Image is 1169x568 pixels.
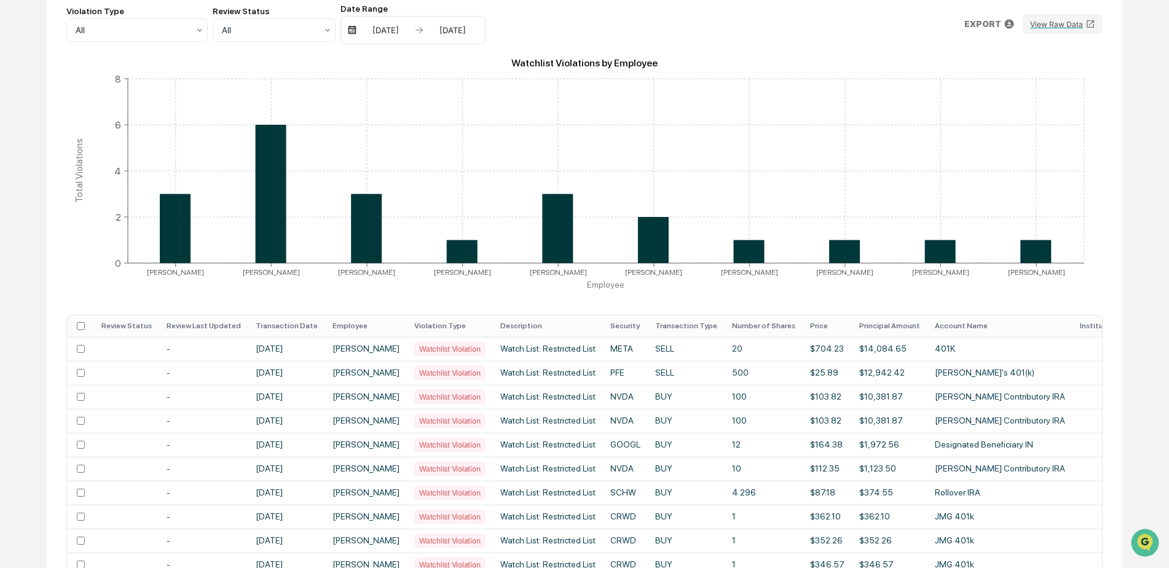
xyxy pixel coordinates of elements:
a: View Raw Data [1023,14,1103,34]
td: CRWD [603,529,648,553]
td: [PERSON_NAME] [325,529,407,553]
a: 🔎Data Lookup [7,270,82,292]
td: Watch List: Restricted List [493,361,603,385]
td: GOOGL [603,433,648,457]
span: Attestations [101,251,152,264]
td: - [159,529,248,553]
td: 100 [725,409,803,433]
td: - [159,337,248,361]
a: 🗄️Attestations [84,247,157,269]
td: 1 [725,529,803,553]
th: Price [803,315,852,337]
button: Start new chat [209,98,224,112]
div: Review Status [213,6,336,16]
td: $704.23 [803,337,852,361]
th: Institution [1073,315,1125,337]
tspan: [PERSON_NAME] [1008,268,1065,277]
td: Watch List: Restricted List [493,433,603,457]
td: $25.89 [803,361,852,385]
td: JMG 401k [927,529,1073,553]
td: 401K [927,337,1073,361]
th: Transaction Date [248,315,325,337]
td: $352.26 [803,529,852,553]
tspan: [PERSON_NAME] [625,268,682,277]
td: [DATE] [248,457,325,481]
td: NVDA [603,457,648,481]
td: - [159,457,248,481]
td: [DATE] [248,505,325,529]
td: [DATE] [248,409,325,433]
td: PFE [603,361,648,385]
td: $10,381.87 [852,409,927,433]
tspan: [PERSON_NAME] [530,268,587,277]
div: 🖐️ [12,253,22,262]
span: • [165,167,170,177]
div: Violation Type [66,6,208,16]
tspan: [PERSON_NAME] [434,268,491,277]
div: Watchlist Violation [414,462,485,476]
tspan: Employee [587,280,624,290]
td: Watch List: Restricted List [493,385,603,409]
tspan: [PERSON_NAME] [816,268,873,277]
td: 10 [725,457,803,481]
td: BUY [648,529,725,553]
div: Watchlist Violation [414,390,485,404]
td: - [159,433,248,457]
th: Violation Type [407,315,492,337]
td: [DATE] [248,385,325,409]
div: [DATE] [360,25,412,35]
iframe: Open customer support [1130,527,1163,561]
td: Rollover IRA [927,481,1073,505]
a: 🖐️Preclearance [7,247,84,269]
td: [PERSON_NAME] [325,433,407,457]
td: $103.82 [803,385,852,409]
td: $112.35 [803,457,852,481]
td: NVDA [603,409,648,433]
td: [DATE] [248,529,325,553]
div: Watchlist Violation [414,342,485,356]
td: 100 [725,385,803,409]
td: BUY [648,409,725,433]
div: Watchlist Violation [414,534,485,548]
td: NVDA [603,385,648,409]
td: Watch List: Restricted List [493,505,603,529]
td: 12 [725,433,803,457]
td: $362.10 [852,505,927,529]
tspan: [PERSON_NAME] [147,268,204,277]
td: Watch List: Restricted List [493,337,603,361]
tspan: 0 [115,257,121,269]
tspan: 6 [115,119,121,130]
td: 4.296 [725,481,803,505]
p: EXPORT [964,19,1001,29]
td: [PERSON_NAME] [325,505,407,529]
div: [DATE] [427,25,479,35]
td: $374.55 [852,481,927,505]
td: Watch List: Restricted List [493,529,603,553]
td: $1,123.50 [852,457,927,481]
span: Preclearance [25,251,79,264]
td: $14,084.65 [852,337,927,361]
td: $352.26 [852,529,927,553]
td: [PERSON_NAME] [325,385,407,409]
tspan: 2 [116,211,121,223]
span: • [165,200,170,210]
td: 20 [725,337,803,361]
th: Description [493,315,603,337]
div: 🗄️ [89,253,99,262]
td: $103.82 [803,409,852,433]
div: Start new chat [55,94,202,106]
th: Security [603,315,648,337]
div: We're available if you need us! [55,106,169,116]
p: How can we help? [12,26,224,45]
td: $1,972.56 [852,433,927,457]
td: [PERSON_NAME] [325,337,407,361]
a: Powered byPylon [87,304,149,314]
tspan: [PERSON_NAME] [912,268,969,277]
tspan: [PERSON_NAME] [721,268,778,277]
img: Steve.Lennart [12,156,32,175]
td: - [159,361,248,385]
img: arrow right [414,25,424,35]
th: Account Name [927,315,1073,337]
td: 1 [725,505,803,529]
